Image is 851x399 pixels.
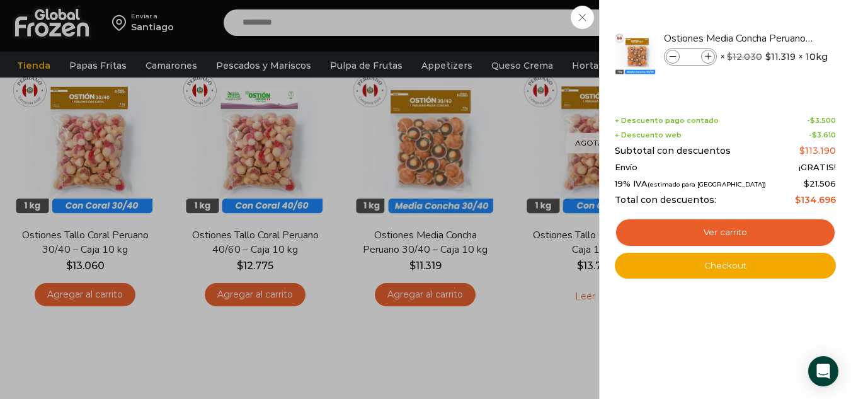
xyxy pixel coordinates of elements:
span: $ [795,194,801,205]
span: + Descuento web [615,131,682,139]
span: $ [727,51,733,62]
bdi: 134.696 [795,194,836,205]
span: $ [812,130,817,139]
bdi: 3.610 [812,130,836,139]
span: Total con descuentos: [615,195,716,205]
span: $ [804,178,809,188]
input: Product quantity [681,50,700,64]
span: + Descuento pago contado [615,117,719,125]
span: $ [765,50,771,63]
span: Envío [615,163,637,173]
span: $ [810,116,815,125]
span: $ [799,145,805,156]
a: Checkout [615,253,836,279]
span: ¡GRATIS! [799,163,836,173]
span: 21.506 [804,178,836,188]
bdi: 12.030 [727,51,762,62]
span: × × 10kg [720,48,828,66]
a: Ostiones Media Concha Peruano 30/40 - Caja 10 kg [664,32,814,45]
div: Open Intercom Messenger [808,356,838,386]
a: Ver carrito [615,218,836,247]
span: - [809,131,836,139]
span: Subtotal con descuentos [615,146,731,156]
small: (estimado para [GEOGRAPHIC_DATA]) [648,181,766,188]
bdi: 113.190 [799,145,836,156]
span: - [807,117,836,125]
bdi: 3.500 [810,116,836,125]
span: 19% IVA [615,179,766,189]
bdi: 11.319 [765,50,796,63]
